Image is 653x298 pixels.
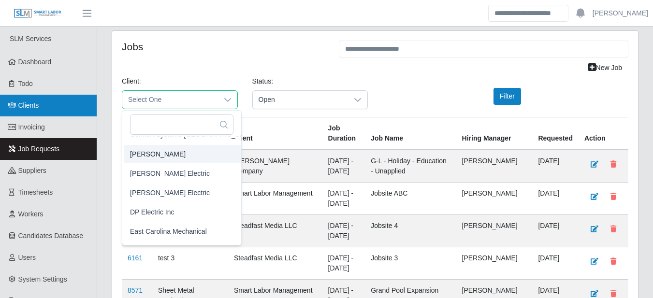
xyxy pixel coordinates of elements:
span: [PERSON_NAME] [130,149,186,159]
label: Client: [122,76,141,86]
span: [PERSON_NAME] Electric [130,169,210,179]
td: Jobsite 4 [365,215,456,247]
a: 8571 [128,286,143,294]
td: Steadfast Media LLC [228,215,322,247]
a: 6161 [128,254,143,262]
span: Invoicing [18,123,45,131]
th: Job Duration [322,117,365,150]
span: Timesheets [18,188,53,196]
a: [PERSON_NAME] [593,8,648,18]
span: Workers [18,210,44,218]
span: Suppliers [18,167,46,174]
span: Users [18,254,36,261]
td: test 3 [152,247,228,280]
td: [DATE] [532,150,579,183]
a: New Job [582,59,628,76]
span: Select One [122,91,218,109]
label: Status: [252,76,274,86]
span: DP Electric Inc [130,207,174,217]
li: Enterprise Electric LLC. [124,241,336,260]
span: System Settings [18,275,67,283]
td: [DATE] [532,247,579,280]
td: Steadfast Media LLC [228,247,322,280]
td: Smart Labor Management [228,183,322,215]
span: Candidates Database [18,232,84,240]
span: Dashboard [18,58,52,66]
th: Hiring Manager [456,117,533,150]
span: East Carolina Mechanical [130,227,207,237]
td: [DATE] - [DATE] [322,183,365,215]
td: [PERSON_NAME] [456,215,533,247]
td: G-L - Holiday - Education - Unapplied [365,150,456,183]
td: Jobsite ABC [365,183,456,215]
td: [PERSON_NAME] [456,183,533,215]
span: SLM Services [10,35,51,43]
th: Client [228,117,322,150]
td: [PERSON_NAME] Company [228,150,322,183]
th: Job Name [365,117,456,150]
td: [DATE] [532,215,579,247]
span: [PERSON_NAME] Electric [130,188,210,198]
span: Todo [18,80,33,87]
input: Search [488,5,568,22]
li: CS Erickson [124,145,336,163]
img: SLM Logo [14,8,62,19]
td: [DATE] - [DATE] [322,215,365,247]
span: Job Requests [18,145,60,153]
th: Action [579,117,628,150]
button: Filter [493,88,521,105]
td: Jobsite 3 [365,247,456,280]
h4: Jobs [122,41,324,53]
th: Requested [532,117,579,150]
td: [DATE] - [DATE] [322,247,365,280]
td: [PERSON_NAME] [456,247,533,280]
td: [DATE] - [DATE] [322,150,365,183]
td: [DATE] [532,183,579,215]
td: [PERSON_NAME] [456,150,533,183]
li: East Carolina Mechanical [124,222,336,241]
span: Open [253,91,348,109]
li: Dodd Electric [124,164,336,183]
span: Clients [18,101,39,109]
li: DP Electric Inc [124,203,336,221]
li: Dotson Electric [124,184,336,202]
